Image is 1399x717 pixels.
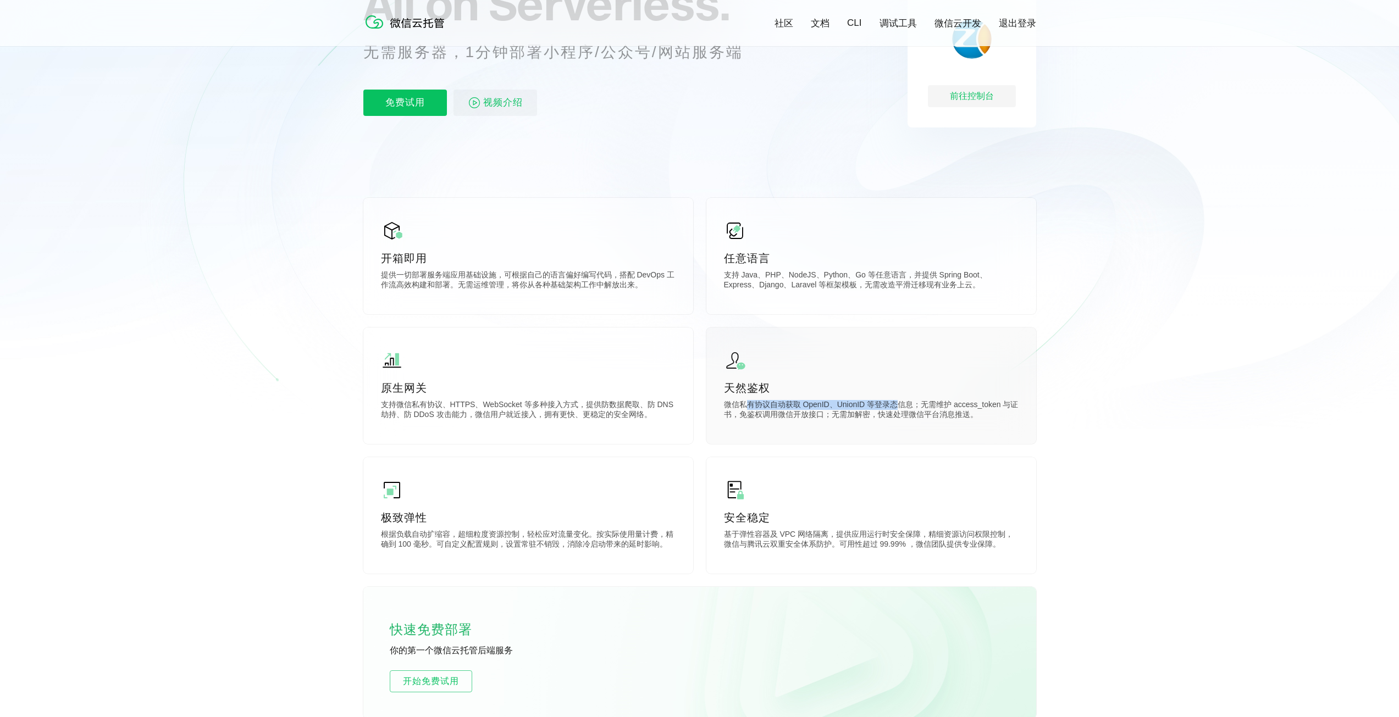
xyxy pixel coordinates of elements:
a: 微信云开发 [934,17,981,30]
a: 社区 [775,17,793,30]
p: 基于弹性容器及 VPC 网络隔离，提供应用运行时安全保障，精细资源访问权限控制，微信与腾讯云双重安全体系防护。可用性超过 99.99% ，微信团队提供专业保障。 [724,530,1019,552]
img: video_play.svg [468,96,481,109]
p: 安全稳定 [724,510,1019,525]
p: 无需服务器，1分钟部署小程序/公众号/网站服务端 [363,41,764,63]
p: 提供一切部署服务端应用基础设施，可根据自己的语言偏好编写代码，搭配 DevOps 工作流高效构建和部署。无需运维管理，将你从各种基础架构工作中解放出来。 [381,270,676,292]
span: 视频介绍 [483,90,523,116]
p: 极致弹性 [381,510,676,525]
p: 免费试用 [363,90,447,116]
span: 开始免费试用 [390,675,472,688]
p: 你的第一个微信云托管后端服务 [390,645,555,657]
p: 开箱即用 [381,251,676,266]
p: 根据负载自动扩缩容，超细粒度资源控制，轻松应对流量变化。按实际使用量计费，精确到 100 毫秒。可自定义配置规则，设置常驻不销毁，消除冷启动带来的延时影响。 [381,530,676,552]
a: CLI [847,18,861,29]
a: 退出登录 [999,17,1036,30]
div: 前往控制台 [928,85,1016,107]
p: 任意语言 [724,251,1019,266]
p: 微信私有协议自动获取 OpenID、UnionID 等登录态信息；无需维护 access_token 与证书，免鉴权调用微信开放接口；无需加解密，快速处理微信平台消息推送。 [724,400,1019,422]
p: 原生网关 [381,380,676,396]
a: 调试工具 [880,17,917,30]
p: 天然鉴权 [724,380,1019,396]
p: 支持 Java、PHP、NodeJS、Python、Go 等任意语言，并提供 Spring Boot、Express、Django、Laravel 等框架模板，无需改造平滑迁移现有业务上云。 [724,270,1019,292]
a: 微信云托管 [363,25,451,35]
img: 微信云托管 [363,11,451,33]
a: 文档 [811,17,830,30]
p: 支持微信私有协议、HTTPS、WebSocket 等多种接入方式，提供防数据爬取、防 DNS 劫持、防 DDoS 攻击能力，微信用户就近接入，拥有更快、更稳定的安全网络。 [381,400,676,422]
p: 快速免费部署 [390,619,500,641]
